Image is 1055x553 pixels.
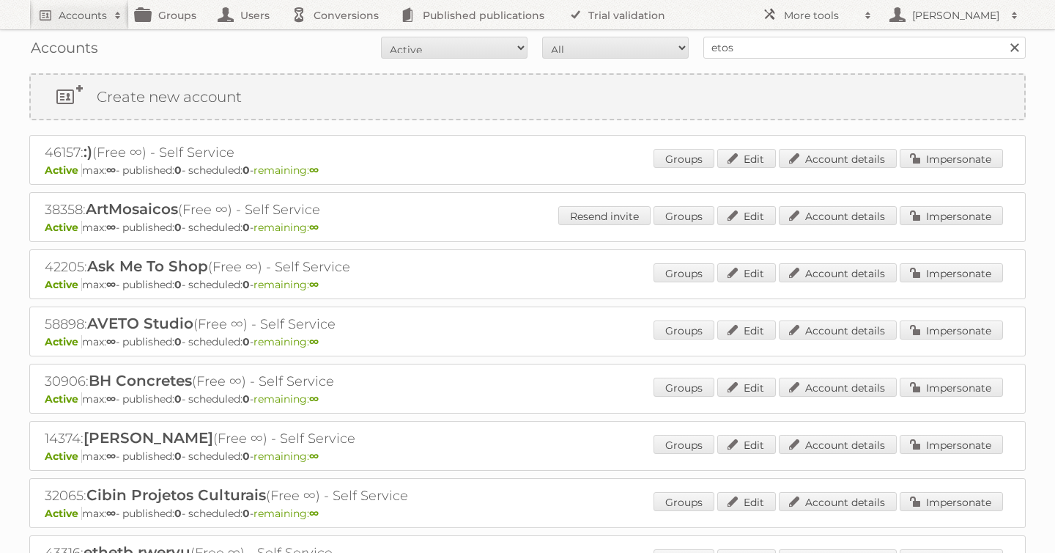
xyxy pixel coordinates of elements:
[84,429,213,447] span: [PERSON_NAME]
[87,315,193,332] span: AVETO Studio
[45,429,558,448] h2: 14374: (Free ∞) - Self Service
[45,335,82,348] span: Active
[45,372,558,391] h2: 30906: (Free ∞) - Self Service
[106,221,116,234] strong: ∞
[309,392,319,406] strong: ∞
[654,206,714,225] a: Groups
[45,315,558,334] h2: 58898: (Free ∞) - Self Service
[779,435,897,454] a: Account details
[908,8,1004,23] h2: [PERSON_NAME]
[900,492,1003,511] a: Impersonate
[654,149,714,168] a: Groups
[243,278,250,291] strong: 0
[106,392,116,406] strong: ∞
[45,257,558,276] h2: 42205: (Free ∞) - Self Service
[45,335,1010,348] p: max: - published: - scheduled: -
[779,263,897,282] a: Account details
[654,263,714,282] a: Groups
[45,507,1010,520] p: max: - published: - scheduled: -
[654,378,714,397] a: Groups
[253,164,319,177] span: remaining:
[779,321,897,340] a: Account details
[253,278,319,291] span: remaining:
[45,164,1010,177] p: max: - published: - scheduled: -
[900,206,1003,225] a: Impersonate
[243,392,250,406] strong: 0
[45,221,1010,234] p: max: - published: - scheduled: -
[45,278,82,291] span: Active
[45,392,82,406] span: Active
[45,507,82,520] span: Active
[900,378,1003,397] a: Impersonate
[717,321,776,340] a: Edit
[309,164,319,177] strong: ∞
[89,372,192,389] span: BH Concretes
[31,75,1024,119] a: Create new account
[45,450,1010,463] p: max: - published: - scheduled: -
[309,278,319,291] strong: ∞
[45,486,558,505] h2: 32065: (Free ∞) - Self Service
[654,435,714,454] a: Groups
[45,164,82,177] span: Active
[309,507,319,520] strong: ∞
[654,321,714,340] a: Groups
[174,450,182,463] strong: 0
[717,435,776,454] a: Edit
[45,200,558,219] h2: 38358: (Free ∞) - Self Service
[717,263,776,282] a: Edit
[779,206,897,225] a: Account details
[654,492,714,511] a: Groups
[717,149,776,168] a: Edit
[717,492,776,511] a: Edit
[174,278,182,291] strong: 0
[243,164,250,177] strong: 0
[243,450,250,463] strong: 0
[45,278,1010,291] p: max: - published: - scheduled: -
[45,221,82,234] span: Active
[779,492,897,511] a: Account details
[106,335,116,348] strong: ∞
[784,8,857,23] h2: More tools
[243,335,250,348] strong: 0
[309,450,319,463] strong: ∞
[779,378,897,397] a: Account details
[45,450,82,463] span: Active
[717,206,776,225] a: Edit
[309,335,319,348] strong: ∞
[174,392,182,406] strong: 0
[900,263,1003,282] a: Impersonate
[45,143,558,162] h2: 46157: (Free ∞) - Self Service
[106,507,116,520] strong: ∞
[106,450,116,463] strong: ∞
[174,221,182,234] strong: 0
[900,149,1003,168] a: Impersonate
[45,392,1010,406] p: max: - published: - scheduled: -
[86,486,266,504] span: Cibin Projetos Culturais
[86,200,178,218] span: ArtMosaicos
[243,507,250,520] strong: 0
[900,435,1003,454] a: Impersonate
[253,335,319,348] span: remaining:
[253,221,319,234] span: remaining:
[174,507,182,520] strong: 0
[174,335,182,348] strong: 0
[243,221,250,234] strong: 0
[717,378,776,397] a: Edit
[253,450,319,463] span: remaining:
[59,8,107,23] h2: Accounts
[84,143,92,161] span: :)
[253,392,319,406] span: remaining:
[174,164,182,177] strong: 0
[106,278,116,291] strong: ∞
[87,257,208,275] span: Ask Me To Shop
[779,149,897,168] a: Account details
[900,321,1003,340] a: Impersonate
[253,507,319,520] span: remaining:
[558,206,651,225] a: Resend invite
[309,221,319,234] strong: ∞
[106,164,116,177] strong: ∞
